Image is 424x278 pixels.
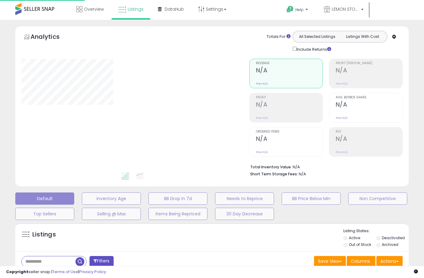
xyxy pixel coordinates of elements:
div: seller snap | | [6,269,106,275]
button: Needs to Reprice [215,192,274,205]
span: DataHub [165,6,184,12]
strong: Copyright [6,269,28,275]
span: LEMON STORE [332,6,359,12]
button: BB Drop in 7d [148,192,207,205]
span: Listings [128,6,144,12]
a: Help [282,1,314,20]
button: Listings With Cost [340,33,385,41]
h2: N/A [336,135,402,144]
span: Profit [PERSON_NAME] [336,62,402,65]
h5: Analytics [31,32,71,42]
span: Profit [256,96,323,99]
button: Inventory Age [82,192,141,205]
span: Revenue [256,62,323,65]
i: Get Help [286,5,294,13]
button: All Selected Listings [294,33,340,41]
div: Totals For [267,34,291,40]
button: Top Sellers [15,208,74,220]
h2: N/A [256,101,323,109]
div: Include Returns [288,46,338,53]
span: Help [295,7,304,12]
span: ROI [336,130,402,134]
span: N/A [299,171,306,177]
button: Non Competitive [348,192,407,205]
b: Total Inventory Value: [250,164,292,170]
small: Prev: N/A [336,116,348,120]
h2: N/A [336,67,402,75]
small: Prev: N/A [256,82,268,86]
button: Selling @ Max [82,208,141,220]
h2: N/A [336,101,402,109]
button: Items Being Repriced [148,208,207,220]
h2: N/A [256,135,323,144]
small: Prev: N/A [336,82,348,86]
span: Overview [84,6,104,12]
button: 30 Day Decrease [215,208,274,220]
b: Short Term Storage Fees: [250,171,298,177]
small: Prev: N/A [336,150,348,154]
small: Prev: N/A [256,116,268,120]
span: Avg. Buybox Share [336,96,402,99]
small: Prev: N/A [256,150,268,154]
button: Default [15,192,74,205]
button: BB Price Below Min [282,192,341,205]
span: Ordered Items [256,130,323,134]
li: N/A [250,163,398,170]
h2: N/A [256,67,323,75]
